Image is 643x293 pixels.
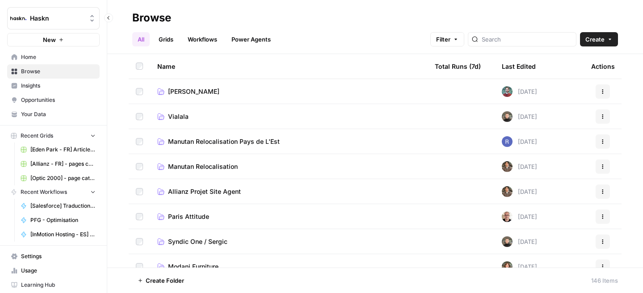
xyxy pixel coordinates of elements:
[168,212,209,221] span: Paris Attitude
[502,186,513,197] img: dizo4u6k27cofk4obq9v5qvvdkyt
[30,216,96,224] span: PFG - Optimisation
[157,87,420,96] a: [PERSON_NAME]
[21,188,67,196] span: Recent Workflows
[21,82,96,90] span: Insights
[21,53,96,61] span: Home
[30,146,96,154] span: [Eden Park - FR] Article de blog - 1000 mots
[157,262,420,271] a: Modani Furniture
[17,157,100,171] a: [Allianz - FR] - pages conseil + FAQ
[502,136,513,147] img: u6bh93quptsxrgw026dpd851kwjs
[146,276,184,285] span: Create Folder
[436,35,450,44] span: Filter
[7,64,100,79] a: Browse
[482,35,572,44] input: Search
[502,236,513,247] img: udf09rtbz9abwr5l4z19vkttxmie
[585,35,605,44] span: Create
[7,79,100,93] a: Insights
[17,213,100,227] a: PFG - Optimisation
[157,137,420,146] a: Manutan Relocalisation Pays de L'Est
[502,161,537,172] div: [DATE]
[7,129,100,142] button: Recent Grids
[132,32,150,46] a: All
[430,32,464,46] button: Filter
[17,171,100,185] a: [Optic 2000] - page catégorie + article de blog
[502,236,537,247] div: [DATE]
[168,262,219,271] span: Modani Furniture
[10,10,26,26] img: Haskn Logo
[7,107,100,121] a: Your Data
[168,112,189,121] span: Vialala
[502,211,537,222] div: [DATE]
[17,199,100,213] a: [Salesforce] Traduction optimisation + FAQ + Post RS
[17,142,100,157] a: [Eden Park - FR] Article de blog - 1000 mots
[157,54,420,79] div: Name
[132,273,189,288] button: Create Folder
[7,264,100,278] a: Usage
[21,132,53,140] span: Recent Grids
[21,67,96,75] span: Browse
[168,187,241,196] span: Allianz Projet Site Agent
[7,249,100,264] a: Settings
[502,261,513,272] img: wbc4lf7e8no3nva14b2bd9f41fnh
[502,86,537,97] div: [DATE]
[502,86,513,97] img: kh2zl9bepegbkudgc8udwrcnxcy3
[30,230,96,239] span: [InMotion Hosting - ES] - article de blog 2000 mots (V2)
[226,32,276,46] a: Power Agents
[502,111,513,122] img: udf09rtbz9abwr5l4z19vkttxmie
[30,14,84,23] span: Haskn
[580,32,618,46] button: Create
[168,137,280,146] span: Manutan Relocalisation Pays de L'Est
[502,161,513,172] img: dizo4u6k27cofk4obq9v5qvvdkyt
[502,111,537,122] div: [DATE]
[157,237,420,246] a: Syndic One / Sergic
[132,11,171,25] div: Browse
[7,33,100,46] button: New
[591,54,615,79] div: Actions
[153,32,179,46] a: Grids
[157,162,420,171] a: Manutan Relocalisation
[7,7,100,29] button: Workspace: Haskn
[30,202,96,210] span: [Salesforce] Traduction optimisation + FAQ + Post RS
[502,186,537,197] div: [DATE]
[157,212,420,221] a: Paris Attitude
[21,267,96,275] span: Usage
[21,252,96,260] span: Settings
[17,227,100,242] a: [InMotion Hosting - ES] - article de blog 2000 mots (V2)
[502,136,537,147] div: [DATE]
[168,162,238,171] span: Manutan Relocalisation
[435,54,481,79] div: Total Runs (7d)
[168,237,227,246] span: Syndic One / Sergic
[30,160,96,168] span: [Allianz - FR] - pages conseil + FAQ
[30,174,96,182] span: [Optic 2000] - page catégorie + article de blog
[7,93,100,107] a: Opportunities
[7,278,100,292] a: Learning Hub
[182,32,223,46] a: Workflows
[43,35,56,44] span: New
[21,96,96,104] span: Opportunities
[21,110,96,118] span: Your Data
[7,50,100,64] a: Home
[591,276,618,285] div: 146 Items
[502,211,513,222] img: 7vx8zh0uhckvat9sl0ytjj9ndhgk
[502,261,537,272] div: [DATE]
[168,87,219,96] span: [PERSON_NAME]
[7,185,100,199] button: Recent Workflows
[157,112,420,121] a: Vialala
[157,187,420,196] a: Allianz Projet Site Agent
[21,281,96,289] span: Learning Hub
[502,54,536,79] div: Last Edited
